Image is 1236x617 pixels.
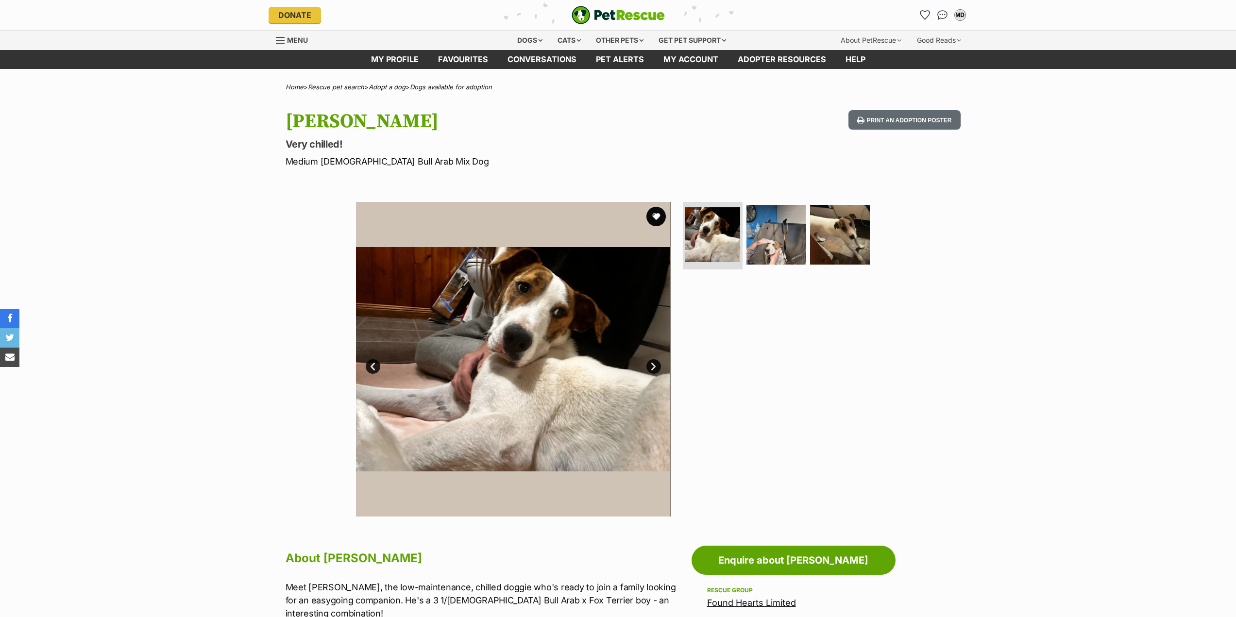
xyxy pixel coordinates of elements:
[910,31,968,50] div: Good Reads
[286,137,696,151] p: Very chilled!
[369,83,406,91] a: Adopt a dog
[589,31,650,50] div: Other pets
[935,7,950,23] a: Conversations
[287,36,308,44] span: Menu
[917,7,968,23] ul: Account quick links
[692,546,896,575] a: Enquire about [PERSON_NAME]
[917,7,933,23] a: Favourites
[286,110,696,133] h1: [PERSON_NAME]
[654,50,728,69] a: My account
[646,207,666,226] button: favourite
[366,359,380,374] a: Prev
[685,207,740,262] img: Photo of Hank
[810,205,870,265] img: Photo of Hank
[428,50,498,69] a: Favourites
[652,31,733,50] div: Get pet support
[572,6,665,24] img: logo-e224e6f780fb5917bec1dbf3a21bbac754714ae5b6737aabdf751b685950b380.svg
[276,31,315,48] a: Menu
[269,7,321,23] a: Donate
[261,83,975,91] div: > > >
[834,31,908,50] div: About PetRescue
[848,110,960,130] button: Print an adoption poster
[836,50,875,69] a: Help
[670,202,985,517] img: Photo of Hank
[361,50,428,69] a: My profile
[498,50,586,69] a: conversations
[952,7,968,23] button: My account
[955,10,965,20] div: MD
[286,548,687,569] h2: About [PERSON_NAME]
[551,31,588,50] div: Cats
[308,83,364,91] a: Rescue pet search
[707,598,796,608] a: Found Hearts Limited
[510,31,549,50] div: Dogs
[572,6,665,24] a: PetRescue
[286,83,304,91] a: Home
[586,50,654,69] a: Pet alerts
[286,155,696,168] p: Medium [DEMOGRAPHIC_DATA] Bull Arab Mix Dog
[356,202,671,517] img: Photo of Hank
[707,586,880,594] div: Rescue group
[410,83,492,91] a: Dogs available for adoption
[646,359,661,374] a: Next
[746,205,806,265] img: Photo of Hank
[937,10,948,20] img: chat-41dd97257d64d25036548639549fe6c8038ab92f7586957e7f3b1b290dea8141.svg
[728,50,836,69] a: Adopter resources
